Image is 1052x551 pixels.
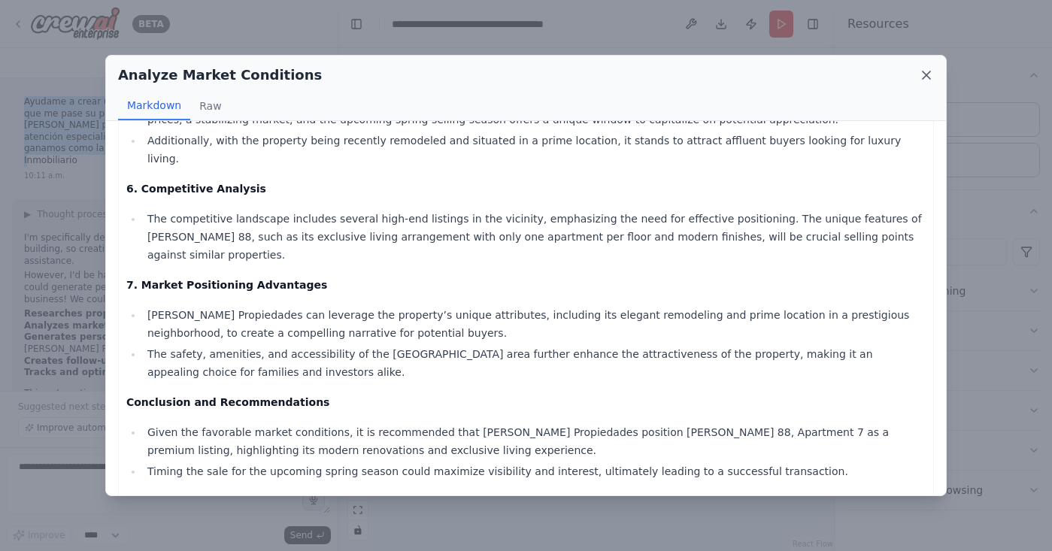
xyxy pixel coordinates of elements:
[143,210,926,264] li: The competitive landscape includes several high-end listings in the vicinity, emphasizing the nee...
[118,65,322,86] h2: Analyze Market Conditions
[126,279,327,291] strong: 7. Market Positioning Advantages
[126,396,330,408] strong: Conclusion and Recommendations
[143,345,926,381] li: The safety, amenities, and accessibility of the [GEOGRAPHIC_DATA] area further enhance the attrac...
[190,92,230,120] button: Raw
[143,423,926,459] li: Given the favorable market conditions, it is recommended that [PERSON_NAME] Propiedades position ...
[143,132,926,168] li: Additionally, with the property being recently remodeled and situated in a prime location, it sta...
[143,462,926,480] li: Timing the sale for the upcoming spring season could maximize visibility and interest, ultimately...
[118,92,190,120] button: Markdown
[126,492,926,528] p: This thorough analysis provides a data-driven foundation for [PERSON_NAME] Propiedades to effecti...
[143,306,926,342] li: [PERSON_NAME] Propiedades can leverage the property’s unique attributes, including its elegant re...
[126,183,266,195] strong: 6. Competitive Analysis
